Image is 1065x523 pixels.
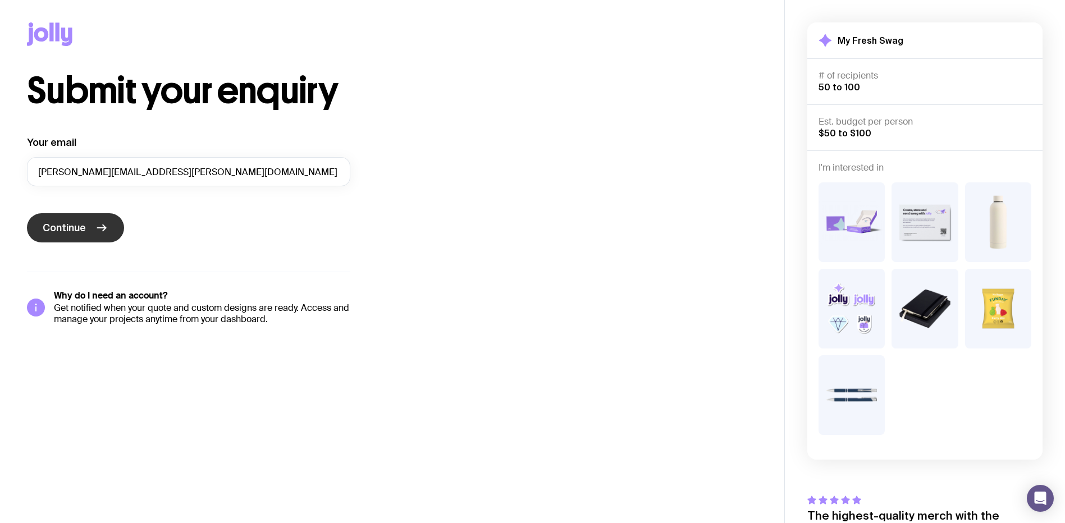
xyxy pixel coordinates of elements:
[27,157,350,186] input: you@email.com
[27,136,76,149] label: Your email
[1027,485,1054,512] div: Open Intercom Messenger
[838,35,903,46] h2: My Fresh Swag
[27,73,404,109] h1: Submit your enquiry
[819,70,1031,81] h4: # of recipients
[43,221,86,235] span: Continue
[54,302,350,325] p: Get notified when your quote and custom designs are ready. Access and manage your projects anytim...
[54,290,350,301] h5: Why do I need an account?
[819,82,860,92] span: 50 to 100
[819,162,1031,173] h4: I'm interested in
[819,116,1031,127] h4: Est. budget per person
[27,213,124,242] button: Continue
[819,128,871,138] span: $50 to $100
